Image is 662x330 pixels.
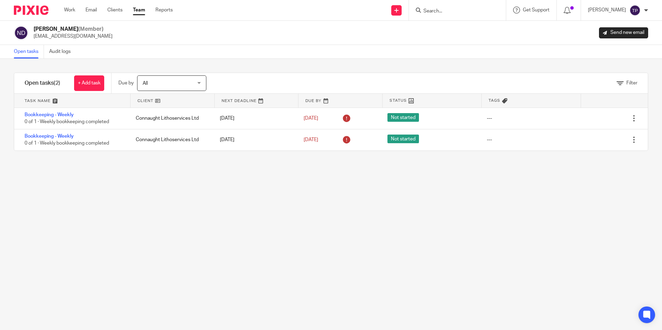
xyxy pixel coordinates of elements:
[626,81,637,85] span: Filter
[86,7,97,13] a: Email
[387,113,419,122] span: Not started
[14,26,28,40] img: svg%3E
[74,75,104,91] a: + Add task
[423,8,485,15] input: Search
[155,7,173,13] a: Reports
[304,116,318,121] span: [DATE]
[143,81,148,86] span: All
[390,98,407,103] span: Status
[25,134,74,139] a: Bookkeeping - Weekly
[107,7,123,13] a: Clients
[54,80,60,86] span: (2)
[25,80,60,87] h1: Open tasks
[588,7,626,13] p: [PERSON_NAME]
[304,137,318,142] span: [DATE]
[34,26,113,33] h2: [PERSON_NAME]
[49,45,76,58] a: Audit logs
[489,98,500,103] span: Tags
[629,5,641,16] img: svg%3E
[213,133,297,147] div: [DATE]
[118,80,134,86] p: Due by
[25,141,109,146] span: 0 of 1 · Weekly bookkeeping completed
[25,112,74,117] a: Bookkeeping - Weekly
[25,120,109,125] span: 0 of 1 · Weekly bookkeeping completed
[129,133,213,147] div: Connaught Lithoservices Ltd
[133,7,145,13] a: Team
[78,26,104,32] span: (Member)
[487,115,492,122] div: ---
[34,33,113,40] p: [EMAIL_ADDRESS][DOMAIN_NAME]
[387,135,419,143] span: Not started
[523,8,549,12] span: Get Support
[599,27,648,38] a: Send new email
[14,45,44,58] a: Open tasks
[129,111,213,125] div: Connaught Lithoservices Ltd
[64,7,75,13] a: Work
[487,136,492,143] div: ---
[14,6,48,15] img: Pixie
[213,111,297,125] div: [DATE]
